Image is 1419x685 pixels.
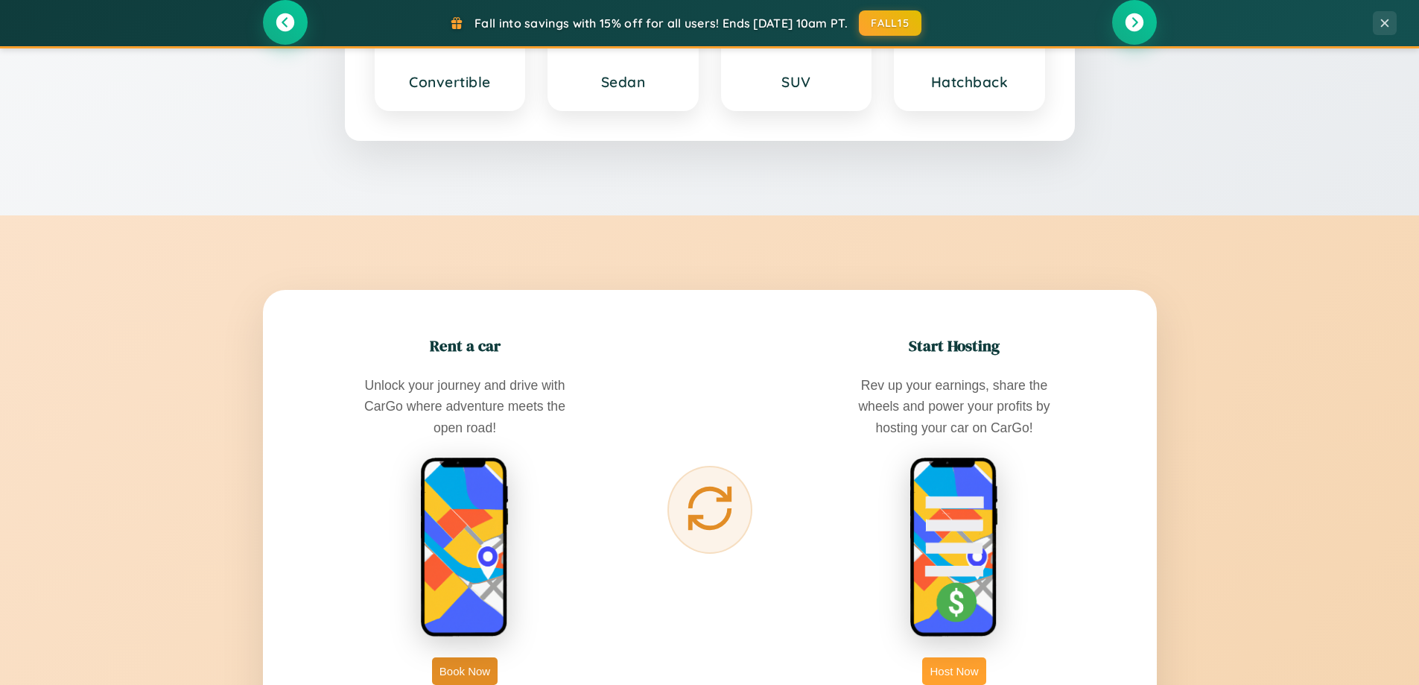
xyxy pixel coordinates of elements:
h3: Sedan [564,73,682,91]
h2: Rent a car [430,335,501,356]
h2: Start Hosting [909,335,1000,356]
button: Book Now [432,657,498,685]
p: Rev up your earnings, share the wheels and power your profits by hosting your car on CarGo! [842,375,1066,438]
img: host phone [910,457,999,639]
h3: Hatchback [910,73,1029,91]
p: Unlock your journey and drive with CarGo where adventure meets the open road! [353,375,577,438]
h3: Convertible [391,73,509,91]
h3: SUV [737,73,856,91]
button: FALL15 [859,10,921,36]
img: rent phone [420,457,509,639]
button: Host Now [922,657,985,685]
span: Fall into savings with 15% off for all users! Ends [DATE] 10am PT. [474,16,848,31]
